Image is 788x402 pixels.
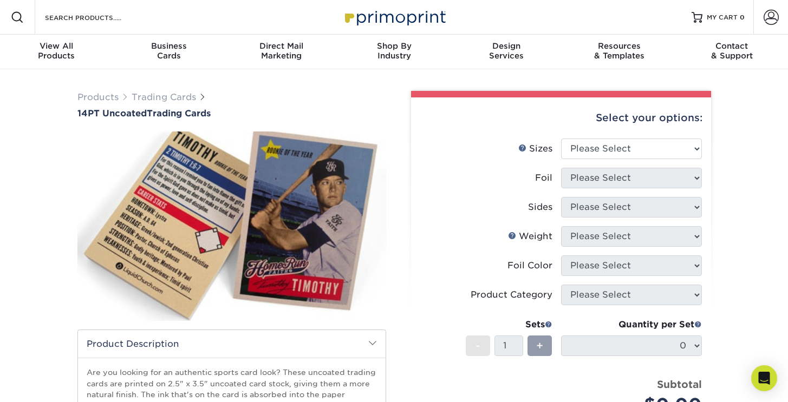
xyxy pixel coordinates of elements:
div: Weight [508,230,552,243]
span: 14PT Uncoated [77,108,147,118]
img: Primoprint [340,5,448,29]
span: Design [450,41,563,51]
span: Resources [563,41,675,51]
h2: Product Description [78,330,386,358]
div: & Templates [563,41,675,61]
a: Contact& Support [675,35,788,69]
span: - [476,338,480,354]
a: BusinessCards [113,35,225,69]
a: Shop ByIndustry [338,35,451,69]
div: Foil [535,172,552,184]
div: Sizes [518,142,552,155]
span: + [536,338,543,354]
div: Industry [338,41,451,61]
a: Trading Cards [132,92,196,102]
span: Shop By [338,41,451,51]
div: Services [450,41,563,61]
a: Resources& Templates [563,35,675,69]
input: SEARCH PRODUCTS..... [44,11,149,24]
div: Foil Color [507,259,552,272]
div: Quantity per Set [561,318,702,331]
div: Sets [466,318,552,331]
div: Cards [113,41,225,61]
div: Sides [528,201,552,214]
div: Open Intercom Messenger [751,365,777,391]
span: 0 [740,14,745,21]
div: & Support [675,41,788,61]
img: 14PT Uncoated 01 [77,120,386,333]
h1: Trading Cards [77,108,386,118]
div: Product Category [471,288,552,301]
span: MY CART [707,13,738,22]
strong: Subtotal [657,378,702,390]
a: DesignServices [450,35,563,69]
a: Products [77,92,119,102]
span: Direct Mail [225,41,338,51]
div: Marketing [225,41,338,61]
div: Select your options: [420,97,702,139]
a: Direct MailMarketing [225,35,338,69]
span: Contact [675,41,788,51]
a: 14PT UncoatedTrading Cards [77,108,386,118]
span: Business [113,41,225,51]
